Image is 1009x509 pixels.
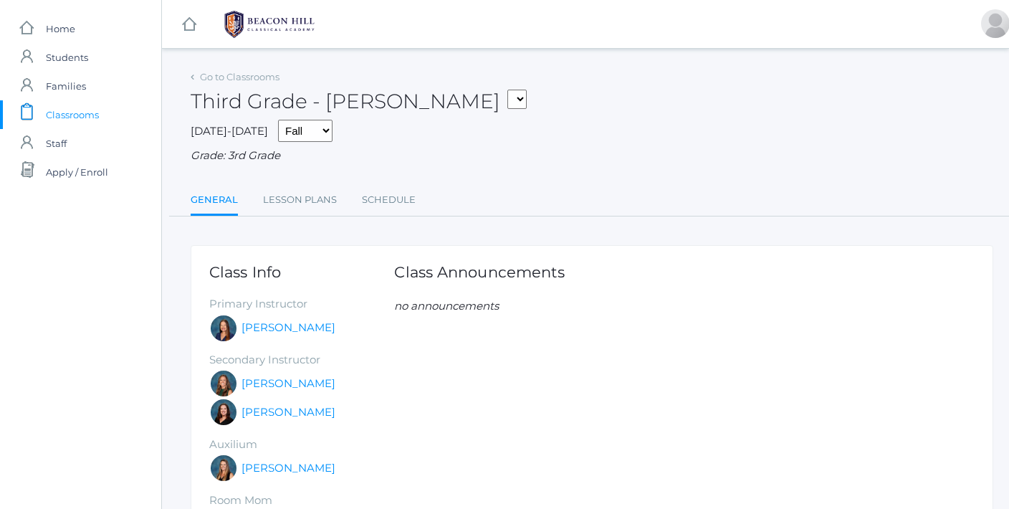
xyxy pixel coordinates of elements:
a: Schedule [362,186,416,214]
span: Staff [46,129,67,158]
a: [PERSON_NAME] [242,320,335,336]
div: Lori Webster [209,314,238,343]
a: Go to Classrooms [200,71,279,82]
h5: Room Mom [209,495,394,507]
h5: Primary Instructor [209,298,394,310]
span: [DATE]-[DATE] [191,124,268,138]
span: Home [46,14,75,43]
a: Lesson Plans [263,186,337,214]
img: 1_BHCALogos-05.png [216,6,323,42]
em: no announcements [394,299,499,313]
span: Apply / Enroll [46,158,108,186]
span: Families [46,72,86,100]
h5: Auxilium [209,439,394,451]
a: [PERSON_NAME] [242,376,335,392]
span: Students [46,43,88,72]
div: Katie Watters [209,398,238,427]
h5: Secondary Instructor [209,354,394,366]
a: [PERSON_NAME] [242,404,335,421]
h1: Class Info [209,264,394,280]
span: Classrooms [46,100,99,129]
a: [PERSON_NAME] [242,460,335,477]
h1: Class Announcements [394,264,565,280]
h2: Third Grade - [PERSON_NAME] [191,90,527,113]
div: Grade: 3rd Grade [191,148,993,164]
a: General [191,186,238,217]
div: Juliana Fowler [209,454,238,482]
div: Andrea Deutsch [209,369,238,398]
